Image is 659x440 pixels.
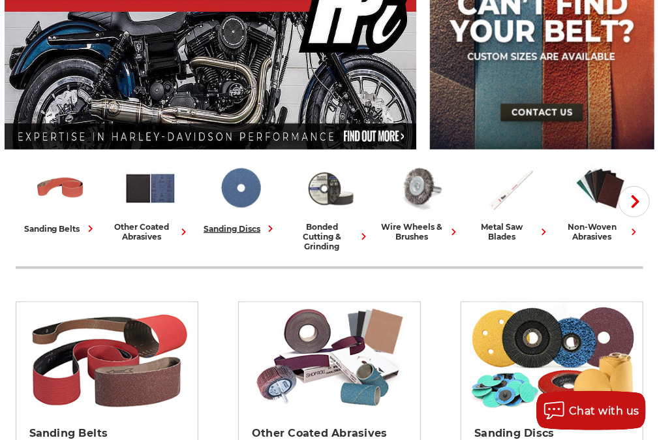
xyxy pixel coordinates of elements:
[213,161,268,215] img: Sanding Discs
[291,222,371,251] div: bonded cutting & grinding
[303,161,358,215] img: Bonded Cutting & Grinding
[252,427,407,440] h2: Other Coated Abrasives
[381,222,461,242] div: wire wheels & brushes
[474,427,630,440] h2: Sanding Discs
[33,161,87,215] img: Sanding Belts
[381,161,461,242] a: wire wheels & brushes
[21,161,100,236] a: sanding belts
[22,302,191,413] img: Sanding Belts
[468,302,637,413] img: Sanding Discs
[245,302,414,413] img: Other Coated Abrasives
[111,222,191,242] div: other coated abrasives
[24,222,97,236] div: sanding belts
[536,391,646,430] button: Chat with us
[201,161,281,236] a: sanding discs
[123,161,177,215] img: Other Coated Abrasives
[574,161,628,215] img: Non-woven Abrasives
[619,186,650,217] button: Next
[291,161,371,251] a: bonded cutting & grinding
[483,161,538,215] img: Metal Saw Blades
[471,222,551,242] div: metal saw blades
[561,161,641,242] a: non-woven abrasives
[393,161,448,215] img: Wire Wheels & Brushes
[204,222,277,236] div: sanding discs
[569,405,639,417] span: Chat with us
[29,427,185,440] h2: Sanding Belts
[471,161,551,242] a: metal saw blades
[561,222,641,242] div: non-woven abrasives
[111,161,191,242] a: other coated abrasives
